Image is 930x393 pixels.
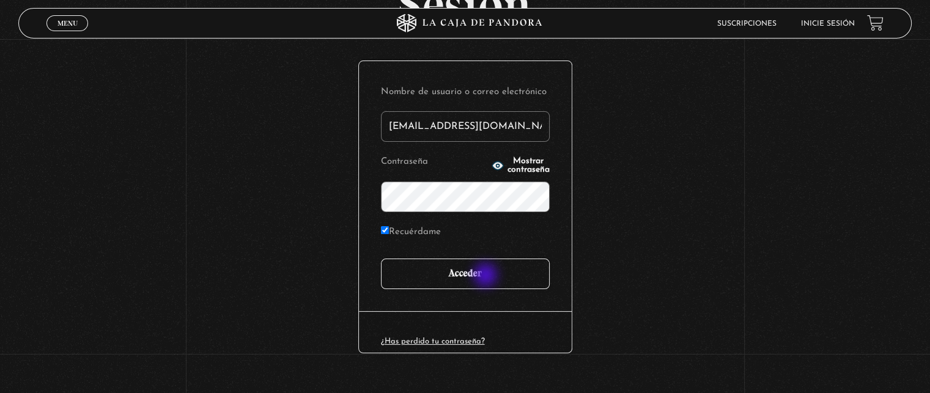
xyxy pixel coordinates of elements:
[507,157,550,174] span: Mostrar contraseña
[381,153,488,172] label: Contraseña
[53,30,82,39] span: Cerrar
[381,226,389,234] input: Recuérdame
[381,223,441,242] label: Recuérdame
[867,15,884,31] a: View your shopping cart
[801,20,855,28] a: Inicie sesión
[57,20,78,27] span: Menu
[381,337,485,345] a: ¿Has perdido tu contraseña?
[381,83,550,102] label: Nombre de usuario o correo electrónico
[492,157,550,174] button: Mostrar contraseña
[381,259,550,289] input: Acceder
[717,20,777,28] a: Suscripciones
